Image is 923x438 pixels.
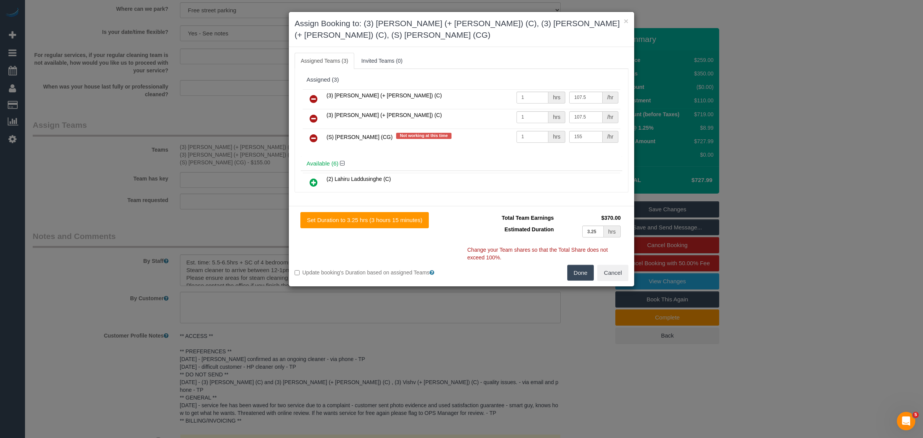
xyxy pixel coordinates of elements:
[467,212,556,224] td: Total Team Earnings
[327,112,442,118] span: (3) [PERSON_NAME] (+ [PERSON_NAME]) (C)
[300,212,429,228] button: Set Duration to 3.25 hrs (3 hours 15 minutes)
[603,92,618,104] div: /hr
[897,412,915,430] iframe: Intercom live chat
[913,412,919,418] span: 5
[603,111,618,123] div: /hr
[597,265,628,281] button: Cancel
[548,92,565,104] div: hrs
[603,131,618,143] div: /hr
[307,160,616,167] h4: Available (6)
[307,77,616,83] div: Assigned (3)
[295,53,354,69] a: Assigned Teams (3)
[327,176,391,182] span: (2) Lahiru Laddusinghe (C)
[624,17,628,25] button: ×
[548,111,565,123] div: hrs
[396,133,452,139] span: Not working at this time
[295,270,300,275] input: Update booking's Duration based on assigned Teams
[355,53,408,69] a: Invited Teams (0)
[556,212,623,224] td: $370.00
[295,18,628,41] h3: Assign Booking to: (3) [PERSON_NAME] (+ [PERSON_NAME]) (C), (3) [PERSON_NAME] (+ [PERSON_NAME]) (...
[327,134,393,140] span: (S) [PERSON_NAME] (CG)
[295,269,456,276] label: Update booking's Duration based on assigned Teams
[567,265,594,281] button: Done
[604,226,621,237] div: hrs
[548,131,565,143] div: hrs
[505,226,554,232] span: Estimated Duration
[327,92,442,99] span: (3) [PERSON_NAME] (+ [PERSON_NAME]) (C)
